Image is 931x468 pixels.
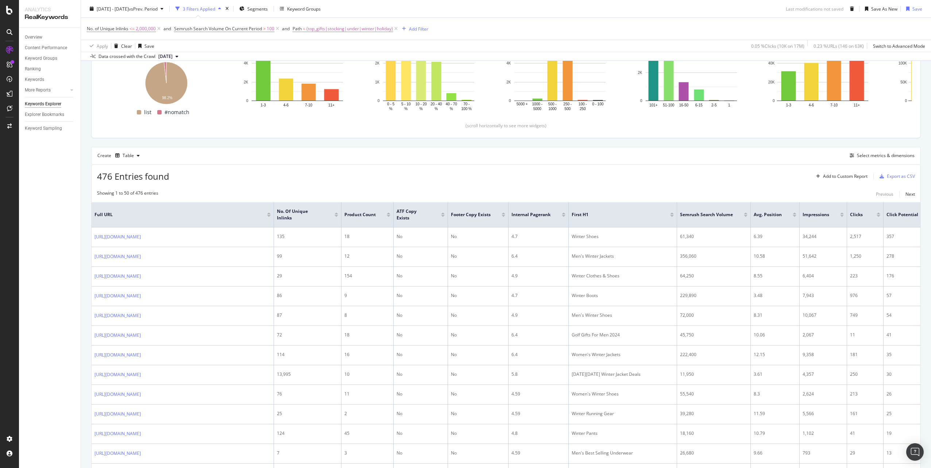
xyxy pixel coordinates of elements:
[409,26,428,32] div: Add Filter
[511,312,565,319] div: 4.9
[344,332,390,338] div: 18
[850,211,866,218] span: Clicks
[572,430,674,437] div: Winter Pants
[163,25,171,32] button: and
[277,410,338,417] div: 25
[451,332,505,338] div: No
[283,103,289,107] text: 4-6
[813,171,868,182] button: Add to Custom Report
[446,102,457,106] text: 40 - 70
[404,106,407,110] text: %
[451,450,505,456] div: No
[100,122,912,129] div: (scroll horizontally to see more widgets)
[803,312,844,319] div: 10,067
[680,273,747,279] div: 64,250
[372,41,486,112] div: A chart.
[754,332,796,338] div: 10.06
[870,40,925,52] button: Switch to Advanced Mode
[97,170,169,182] span: 476 Entries found
[158,53,173,60] span: 2024 Dec. 31st
[572,211,659,218] span: First H1
[397,312,445,319] div: No
[850,430,880,437] div: 41
[344,211,376,218] span: Product Count
[282,26,290,32] div: and
[328,103,335,107] text: 11+
[912,5,922,12] div: Save
[803,351,844,358] div: 9,358
[511,351,565,358] div: 6.4
[862,3,897,15] button: Save As New
[572,292,674,299] div: Winter Boots
[87,26,128,32] span: No. of Unique Inlinks
[754,211,782,218] span: Avg. Position
[850,233,880,240] div: 2,517
[572,391,674,397] div: Women's Winter Shoes
[397,430,445,437] div: No
[399,24,428,33] button: Add Filter
[344,233,390,240] div: 18
[754,430,796,437] div: 10.79
[509,99,511,103] text: 0
[533,106,542,110] text: 5000
[451,430,505,437] div: No
[451,312,505,319] div: No
[511,233,565,240] div: 4.7
[511,273,565,279] div: 4.9
[511,332,565,338] div: 6.4
[803,430,844,437] div: 1,102
[900,80,907,84] text: 50K
[109,58,223,105] div: A chart.
[25,13,75,22] div: RealKeywords
[876,190,893,199] button: Previous
[638,71,642,75] text: 2K
[97,5,129,12] span: [DATE] - [DATE]
[773,99,775,103] text: 0
[680,211,733,218] span: Semrush Search Volume
[905,191,915,197] div: Next
[25,76,76,83] a: Keywords
[511,211,551,218] span: Internal Pagerank
[563,102,572,106] text: 250 -
[174,26,262,32] span: Semrush Search Volume On Current Period
[173,3,224,15] button: 3 Filters Applied
[887,173,915,179] div: Export as CSV
[267,24,274,34] span: 100
[344,430,390,437] div: 45
[572,371,674,378] div: [DATE][DATE] Winter Jacket Deals
[905,99,907,103] text: 0
[754,410,796,417] div: 11.59
[803,391,844,397] div: 2,624
[754,371,796,378] div: 3.61
[277,332,338,338] div: 72
[420,106,423,110] text: %
[129,5,158,12] span: vs Prev. Period
[87,40,108,52] button: Apply
[240,41,354,112] svg: A chart.
[511,430,565,437] div: 4.8
[97,43,108,49] div: Apply
[451,292,505,299] div: No
[823,174,868,179] div: Add to Custom Report
[236,3,271,15] button: Segments
[287,5,321,12] div: Keyword Groups
[572,253,674,260] div: Men's Winter Jackets
[680,430,747,437] div: 18,160
[136,24,156,34] span: 2,000,000
[260,103,266,107] text: 1-3
[850,292,880,299] div: 976
[97,150,143,161] div: Create
[183,5,215,12] div: 3 Filters Applied
[451,273,505,279] div: No
[397,292,445,299] div: No
[375,61,380,65] text: 2K
[306,24,393,34] span: (top_gifts|stocking|under|winter|holiday)
[511,450,565,456] div: 4.59
[899,61,907,65] text: 100K
[344,292,390,299] div: 9
[580,106,586,110] text: 250
[680,253,747,260] div: 356,060
[344,410,390,417] div: 2
[344,312,390,319] div: 8
[679,103,688,107] text: 16-50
